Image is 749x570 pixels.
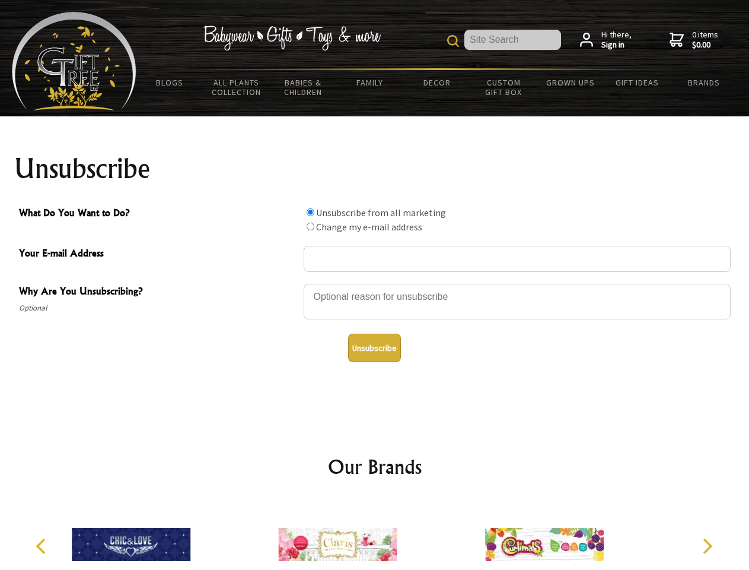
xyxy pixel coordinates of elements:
[304,284,731,319] textarea: Why Are You Unsubscribing?
[270,70,337,104] a: Babies & Children
[692,40,718,50] strong: $0.00
[304,246,731,272] input: Your E-mail Address
[670,30,718,50] a: 0 items$0.00
[136,70,203,95] a: BLOGS
[604,70,671,95] a: Gift Ideas
[19,246,298,263] span: Your E-mail Address
[316,221,422,233] label: Change my e-mail address
[14,154,735,183] h1: Unsubscribe
[24,452,726,481] h2: Our Brands
[671,70,738,95] a: Brands
[19,205,298,223] span: What Do You Want to Do?
[307,223,314,230] input: What Do You Want to Do?
[19,284,298,301] span: Why Are You Unsubscribing?
[403,70,470,95] a: Decor
[601,40,632,50] strong: Sign in
[337,70,404,95] a: Family
[203,70,270,104] a: All Plants Collection
[30,533,56,559] button: Previous
[203,26,381,50] img: Babywear - Gifts - Toys & more
[12,12,136,110] img: Babyware - Gifts - Toys and more...
[537,70,604,95] a: Grown Ups
[316,207,446,218] label: Unsubscribe from all marketing
[692,29,718,50] span: 0 items
[464,30,561,50] input: Site Search
[348,334,401,362] button: Unsubscribe
[19,301,298,315] span: Optional
[601,30,632,50] span: Hi there,
[470,70,537,104] a: Custom Gift Box
[447,35,459,47] img: product search
[307,208,314,216] input: What Do You Want to Do?
[580,30,632,50] a: Hi there,Sign in
[694,533,720,559] button: Next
